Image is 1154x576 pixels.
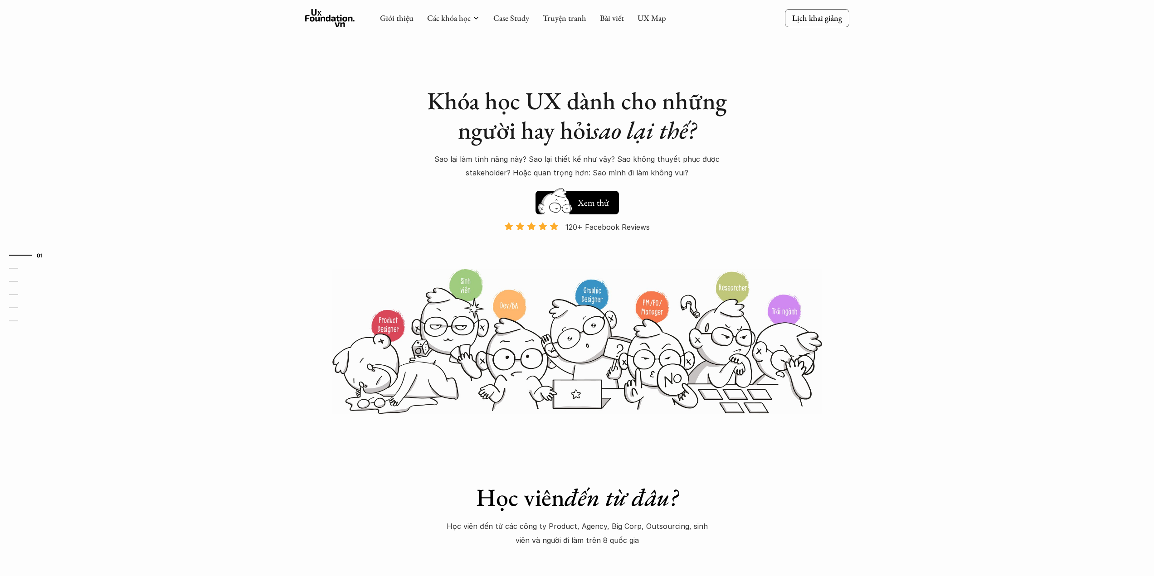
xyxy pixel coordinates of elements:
a: Bài viết [600,13,624,23]
em: đến từ đâu? [565,481,678,513]
h5: Xem thử [576,196,610,209]
em: sao lại thế? [592,114,696,146]
a: Lịch khai giảng [785,9,849,27]
h1: Khóa học UX dành cho những người hay hỏi [419,86,736,145]
a: Truyện tranh [543,13,586,23]
p: Sao lại làm tính năng này? Sao lại thiết kế như vậy? Sao không thuyết phục được stakeholder? Hoặc... [419,152,736,180]
p: Học viên đến từ các công ty Product, Agency, Big Corp, Outsourcing, sinh viên và người đi làm trê... [441,519,713,547]
a: Các khóa học [427,13,471,23]
strong: 01 [37,252,43,258]
a: 01 [9,250,52,261]
a: Case Study [493,13,529,23]
p: 120+ Facebook Reviews [565,220,650,234]
a: Giới thiệu [380,13,414,23]
p: Lịch khai giảng [792,13,842,23]
a: 120+ Facebook Reviews [497,222,658,267]
h1: Học viên [419,483,736,512]
a: Xem thử [536,186,619,214]
a: UX Map [638,13,666,23]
